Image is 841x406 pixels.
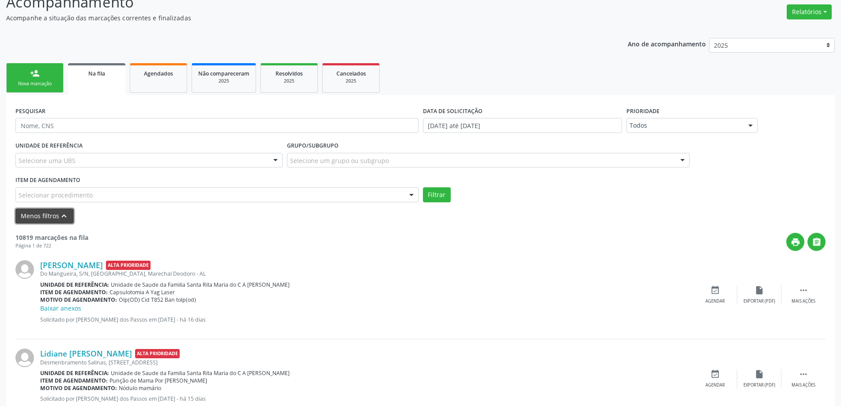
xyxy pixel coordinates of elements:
[135,349,180,358] span: Alta Prioridade
[423,104,483,118] label: DATA DE SOLICITAÇÃO
[791,237,800,247] i: print
[628,38,706,49] p: Ano de acompanhamento
[19,190,93,200] span: Selecionar procedimento
[710,369,720,379] i: event_available
[106,261,151,270] span: Alta Prioridade
[329,78,373,84] div: 2025
[40,281,109,288] b: Unidade de referência:
[109,288,175,296] span: Capsulotomia A Yag Laser
[111,281,290,288] span: Unidade de Saude da Familia Santa Rita Maria do C A [PERSON_NAME]
[743,298,775,304] div: Exportar (PDF)
[30,68,40,78] div: person_add
[287,139,339,153] label: Grupo/Subgrupo
[198,70,249,77] span: Não compareceram
[6,13,586,23] p: Acompanhe a situação das marcações correntes e finalizadas
[786,233,804,251] button: print
[88,70,105,77] span: Na fila
[40,384,117,392] b: Motivo de agendamento:
[799,369,808,379] i: 
[40,359,693,366] div: Desmenbramento Salinas, [STREET_ADDRESS]
[40,377,108,384] b: Item de agendamento:
[15,104,45,118] label: PESQUISAR
[59,211,69,221] i: keyboard_arrow_up
[40,369,109,377] b: Unidade de referência:
[799,285,808,295] i: 
[19,156,75,165] span: Selecione uma UBS
[15,233,88,242] strong: 10819 marcações na fila
[754,285,764,295] i: insert_drive_file
[40,288,108,296] b: Item de agendamento:
[792,382,815,388] div: Mais ações
[275,70,303,77] span: Resolvidos
[812,237,822,247] i: 
[13,80,57,87] div: Nova marcação
[40,316,693,323] p: Solicitado por [PERSON_NAME] dos Passos em [DATE] - há 16 dias
[40,270,693,277] div: Do Mangueira, S/N, [GEOGRAPHIC_DATA], Marechal Deodoro - AL
[15,260,34,279] img: img
[15,139,83,153] label: UNIDADE DE REFERÊNCIA
[807,233,826,251] button: 
[792,298,815,304] div: Mais ações
[423,187,451,202] button: Filtrar
[119,296,196,304] span: Olp(OD) Cid T852 Ban tolp(od)
[15,118,419,133] input: Nome, CNS
[15,349,34,367] img: img
[290,156,389,165] span: Selecione um grupo ou subgrupo
[40,296,117,304] b: Motivo de agendamento:
[15,209,74,224] button: Menos filtroskeyboard_arrow_up
[198,78,249,84] div: 2025
[705,298,725,304] div: Agendar
[626,104,660,118] label: Prioridade
[710,285,720,295] i: event_available
[40,260,103,270] a: [PERSON_NAME]
[630,121,739,130] span: Todos
[336,70,366,77] span: Cancelados
[144,70,173,77] span: Agendados
[109,377,207,384] span: Punção de Mama Por [PERSON_NAME]
[40,395,693,402] p: Solicitado por [PERSON_NAME] dos Passos em [DATE] - há 15 dias
[423,118,622,133] input: Selecione um intervalo
[111,369,290,377] span: Unidade de Saude da Familia Santa Rita Maria do C A [PERSON_NAME]
[15,174,80,187] label: Item de agendamento
[743,382,775,388] div: Exportar (PDF)
[119,384,161,392] span: Nódulo mamário
[40,349,132,358] a: Lidiane [PERSON_NAME]
[787,4,832,19] button: Relatórios
[754,369,764,379] i: insert_drive_file
[40,304,81,312] a: Baixar anexos
[15,242,88,250] div: Página 1 de 722
[705,382,725,388] div: Agendar
[267,78,311,84] div: 2025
